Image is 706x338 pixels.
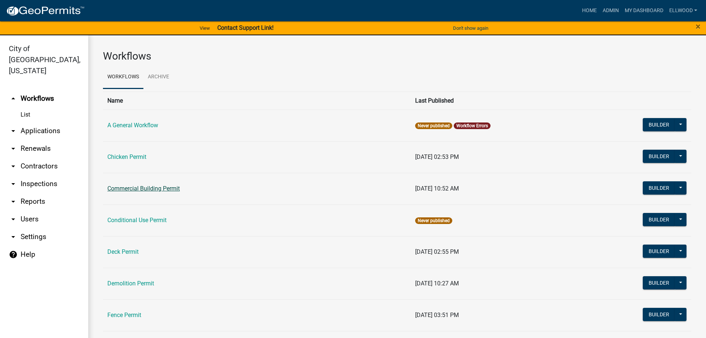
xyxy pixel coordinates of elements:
span: Never published [415,217,452,224]
i: arrow_drop_down [9,127,18,135]
button: Builder [643,308,675,321]
i: arrow_drop_down [9,162,18,171]
i: arrow_drop_up [9,94,18,103]
a: Admin [600,4,622,18]
a: View [197,22,213,34]
i: arrow_drop_down [9,215,18,224]
i: help [9,250,18,259]
th: Last Published [411,92,590,110]
a: A General Workflow [107,122,158,129]
button: Close [696,22,700,31]
i: arrow_drop_down [9,232,18,241]
span: [DATE] 03:51 PM [415,312,459,319]
a: Demolition Permit [107,280,154,287]
button: Builder [643,245,675,258]
i: arrow_drop_down [9,144,18,153]
span: [DATE] 10:27 AM [415,280,459,287]
span: Never published [415,122,452,129]
a: Chicken Permit [107,153,146,160]
a: Home [579,4,600,18]
a: Workflows [103,65,143,89]
a: Archive [143,65,174,89]
span: [DATE] 02:53 PM [415,153,459,160]
i: arrow_drop_down [9,197,18,206]
strong: Contact Support Link! [217,24,274,31]
span: × [696,21,700,32]
button: Don't show again [450,22,491,34]
button: Builder [643,181,675,195]
a: Commercial Building Permit [107,185,180,192]
h3: Workflows [103,50,691,63]
a: Fence Permit [107,312,141,319]
a: My Dashboard [622,4,666,18]
button: Builder [643,213,675,226]
span: [DATE] 02:55 PM [415,248,459,255]
a: Conditional Use Permit [107,217,167,224]
a: Workflow Errors [456,123,488,128]
span: [DATE] 10:52 AM [415,185,459,192]
th: Name [103,92,411,110]
a: Ellwood [666,4,700,18]
a: Deck Permit [107,248,139,255]
i: arrow_drop_down [9,179,18,188]
button: Builder [643,276,675,289]
button: Builder [643,118,675,131]
button: Builder [643,150,675,163]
